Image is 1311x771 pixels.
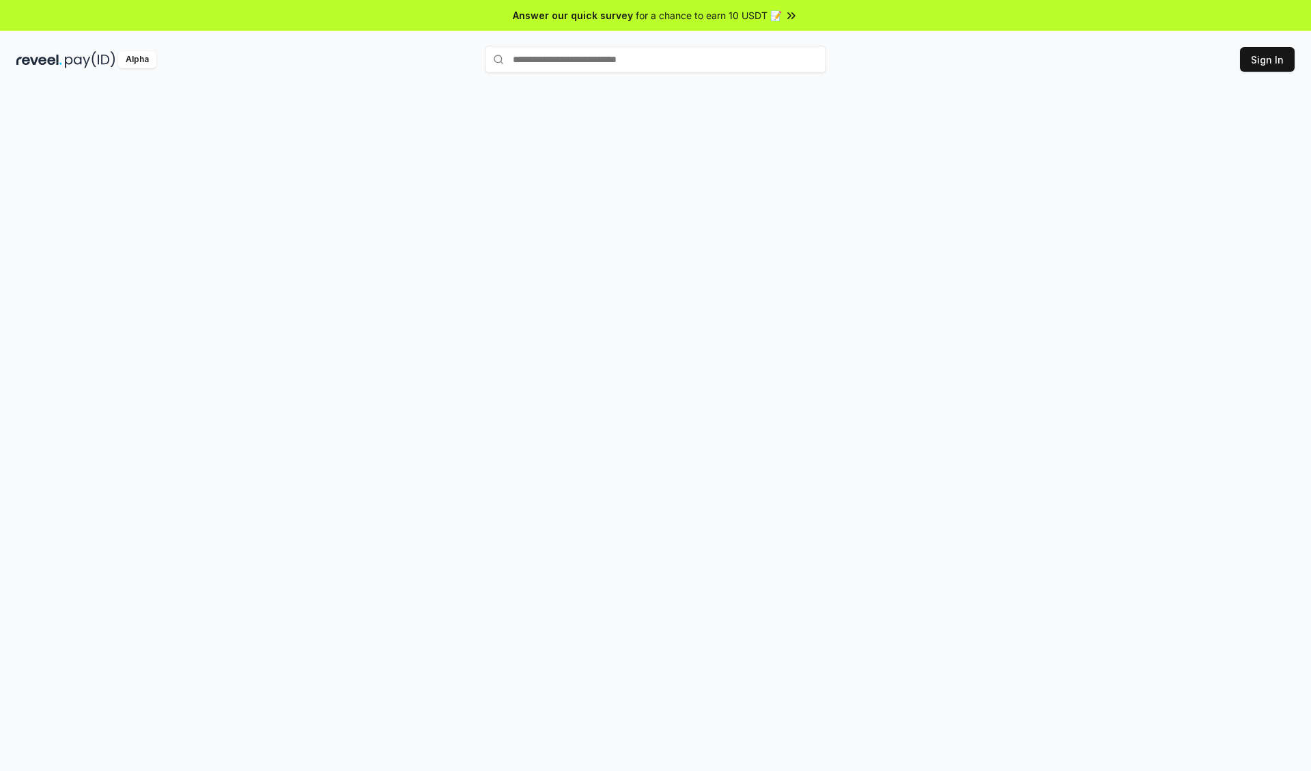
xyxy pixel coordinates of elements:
div: Alpha [118,51,156,68]
img: pay_id [65,51,115,68]
img: reveel_dark [16,51,62,68]
button: Sign In [1240,47,1295,72]
span: for a chance to earn 10 USDT 📝 [636,8,782,23]
span: Answer our quick survey [513,8,633,23]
